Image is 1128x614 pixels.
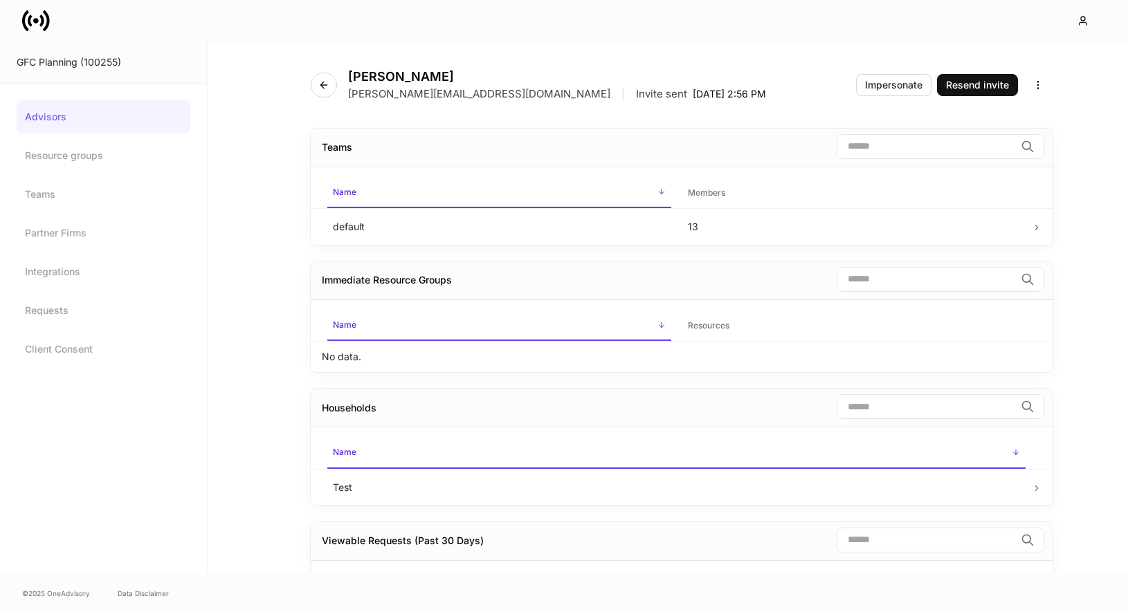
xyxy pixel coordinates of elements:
span: Name [327,178,671,208]
div: Viewable Requests (Past 30 Days) [322,534,484,548]
div: Households [322,401,376,415]
a: Integrations [17,255,190,288]
a: Advisors [17,100,190,133]
p: [DATE] 2:56 PM [693,87,766,101]
button: Impersonate [856,74,931,96]
h4: [PERSON_NAME] [348,69,766,84]
p: | [621,87,625,101]
a: Partner Firms [17,216,190,250]
span: Resources [682,312,1026,340]
p: Invite sent [636,87,687,101]
p: No data. [322,350,361,364]
a: Data Disclaimer [118,588,169,599]
p: [PERSON_NAME][EMAIL_ADDRESS][DOMAIN_NAME] [348,87,610,101]
span: Name [327,311,671,341]
a: Resource groups [17,139,190,172]
div: Teams [322,140,352,154]
span: © 2025 OneAdvisory [22,588,90,599]
div: Immediate Resource Groups [322,273,452,287]
h6: Name [333,445,356,458]
span: Members [682,179,1026,207]
div: Impersonate [865,80,922,90]
div: Resend invite [946,80,1009,90]
h6: Name [333,185,356,198]
div: GFC Planning (100255) [17,55,190,69]
span: Name [327,438,1026,468]
td: default [322,208,677,245]
td: 13 [677,208,1032,245]
h6: Name [333,318,356,331]
h6: Members [688,186,725,199]
button: Resend invite [937,74,1018,96]
td: Test [322,469,1031,505]
a: Teams [17,178,190,211]
h6: Resources [688,319,729,332]
a: Client Consent [17,333,190,366]
a: Requests [17,294,190,327]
